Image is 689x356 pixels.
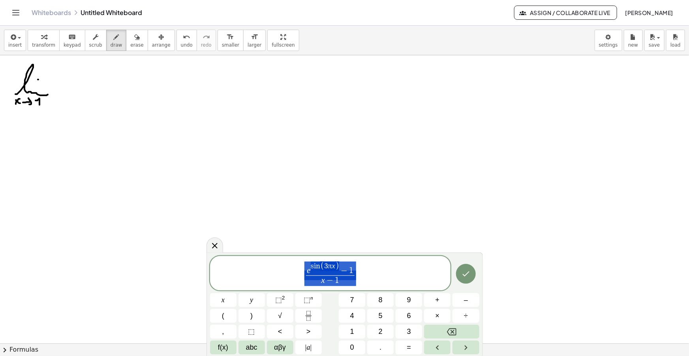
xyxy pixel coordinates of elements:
button: Superscript [295,293,322,307]
button: 1 [339,325,365,339]
button: Fraction [295,309,322,323]
button: save [644,30,665,51]
span: + [436,295,440,305]
span: erase [130,42,143,48]
button: keyboardkeypad [59,30,85,51]
button: Alphabet [238,341,265,354]
span: ( [320,262,324,271]
a: Whiteboards [32,9,71,17]
span: 2 [379,326,383,337]
span: 0 [350,342,354,353]
i: redo [203,32,210,42]
button: Minus [452,293,479,307]
span: | [310,343,312,351]
span: redo [201,42,212,48]
button: format_sizelarger [243,30,266,51]
span: 1 [349,267,354,275]
span: abc [246,342,257,353]
span: [PERSON_NAME] [625,9,673,16]
button: x [210,293,237,307]
button: 4 [339,309,365,323]
span: 3 [407,326,411,337]
span: y [250,295,253,305]
button: format_sizesmaller [218,30,244,51]
span: 1 [350,326,354,337]
button: fullscreen [267,30,299,51]
span: √ [278,311,282,321]
span: transform [32,42,55,48]
var: n [316,262,320,270]
span: keypad [64,42,81,48]
button: Times [424,309,451,323]
button: undoundo [176,30,197,51]
button: Squared [267,293,293,307]
span: ( [222,311,224,321]
span: ⬚ [275,296,282,304]
span: 9 [407,295,411,305]
span: insert [8,42,22,48]
button: 9 [396,293,422,307]
span: π [328,262,332,270]
sup: 2 [282,295,285,301]
span: fullscreen [272,42,295,48]
var: e [307,266,311,275]
button: ( [210,309,237,323]
button: 2 [367,325,394,339]
span: ) [250,311,253,321]
span: 7 [350,295,354,305]
span: × [436,311,440,321]
span: 6 [407,311,411,321]
span: 1 [335,276,340,285]
span: new [628,42,638,48]
button: new [624,30,643,51]
button: arrange [148,30,175,51]
span: = [407,342,411,353]
button: Functions [210,341,237,354]
button: Toggle navigation [9,6,22,19]
i: undo [183,32,190,42]
span: − [339,267,349,276]
button: transform [28,30,60,51]
span: . [379,342,381,353]
button: Done [456,264,476,284]
span: smaller [222,42,239,48]
span: load [670,42,681,48]
button: Divide [452,309,479,323]
span: arrange [152,42,171,48]
button: Less than [267,325,293,339]
span: ÷ [464,311,468,321]
button: 8 [367,293,394,307]
var: s [311,262,314,270]
span: > [306,326,311,337]
i: format_size [251,32,258,42]
button: Plus [424,293,451,307]
span: draw [111,42,122,48]
button: [PERSON_NAME] [619,6,680,20]
button: insert [4,30,26,51]
var: i [314,262,316,270]
span: 5 [379,311,383,321]
span: , [222,326,224,337]
button: y [238,293,265,307]
button: 0 [339,341,365,354]
button: Assign / Collaborate Live [514,6,617,20]
button: Equals [396,341,422,354]
button: load [666,30,685,51]
button: Left arrow [424,341,451,354]
button: ) [238,309,265,323]
button: 6 [396,309,422,323]
var: x [321,275,325,285]
span: < [278,326,282,337]
span: − [325,277,335,285]
button: scrub [85,30,107,51]
button: erase [126,30,148,51]
button: Right arrow [452,341,479,354]
span: – [464,295,468,305]
var: x [332,262,336,270]
sup: n [310,295,313,301]
i: keyboard [68,32,76,42]
span: | [305,343,307,351]
span: undo [181,42,193,48]
span: ⬚ [304,296,310,304]
button: 7 [339,293,365,307]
